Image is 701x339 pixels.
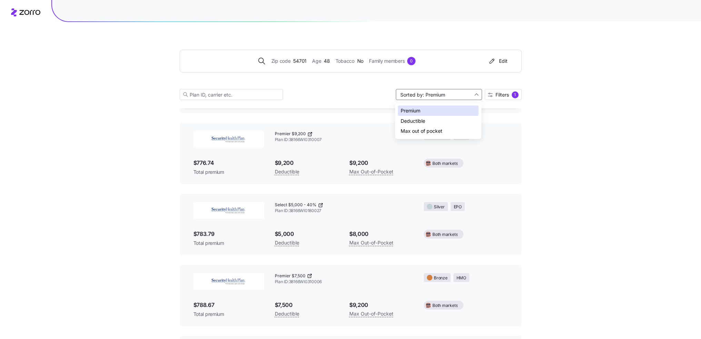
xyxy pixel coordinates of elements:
[324,57,330,65] span: 48
[193,169,264,176] span: Total premium
[271,57,291,65] span: Zip code
[193,273,264,290] img: Security Health Plan
[312,57,321,65] span: Age
[193,230,264,238] span: $783.79
[275,159,338,167] span: $9,200
[193,202,264,219] img: Security Health Plan
[336,57,354,65] span: Tobacco
[485,89,522,100] button: Filters1
[495,92,509,97] span: Filters
[454,204,462,210] span: EPO
[275,168,299,176] span: Deductible
[349,301,413,309] span: $9,200
[512,91,519,98] div: 1
[275,131,306,137] span: Premier $9,200
[457,275,466,281] span: HMO
[434,204,445,210] span: Silver
[275,279,413,285] span: Plan ID: 38166WI0310006
[275,239,299,247] span: Deductible
[398,126,479,136] div: Max out of pocket
[180,89,283,100] input: Plan ID, carrier etc.
[293,57,307,65] span: 54701
[275,137,413,143] span: Plan ID: 38166WI0310007
[193,240,264,247] span: Total premium
[349,239,393,247] span: Max Out-of-Pocket
[398,106,479,116] div: Premium
[369,57,404,65] span: Family members
[275,301,338,309] span: $7,500
[432,160,458,167] span: Both markets
[396,89,482,100] input: Sort by
[488,58,508,64] div: Edit
[193,311,264,318] span: Total premium
[357,57,363,65] span: No
[485,56,510,67] button: Edit
[275,230,338,238] span: $5,000
[275,310,299,318] span: Deductible
[193,131,264,148] img: Security Health Plan
[432,302,458,309] span: Both markets
[275,273,306,279] span: Premier $7,500
[349,230,413,238] span: $8,000
[349,310,393,318] span: Max Out-of-Pocket
[349,168,393,176] span: Max Out-of-Pocket
[193,301,264,309] span: $788.67
[398,116,479,126] div: Deductible
[275,202,317,208] span: Select $5,000 - 40%
[434,275,448,281] span: Bronze
[349,159,413,167] span: $9,200
[432,231,458,238] span: Both markets
[407,57,415,65] div: 0
[275,208,413,214] span: Plan ID: 38166WI0180027
[193,159,264,167] span: $776.74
